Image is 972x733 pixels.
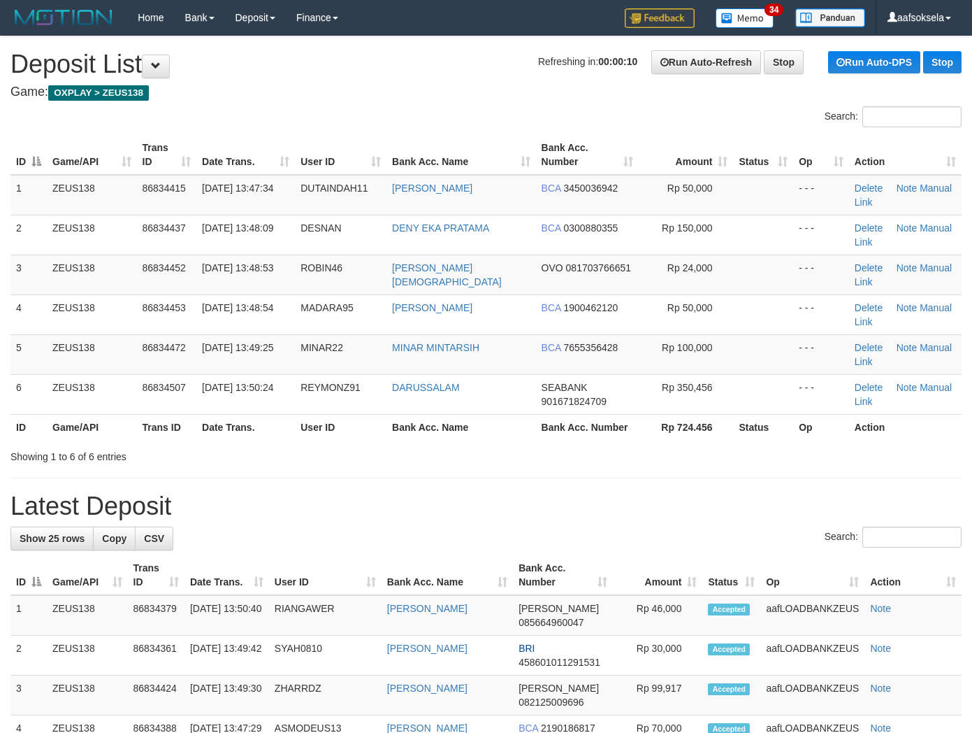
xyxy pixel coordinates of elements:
[300,382,361,393] span: REYMONZ91
[513,555,613,595] th: Bank Acc. Number: activate to sort column ascending
[184,636,269,676] td: [DATE] 13:49:42
[10,444,395,464] div: Showing 1 to 6 of 6 entries
[10,50,962,78] h1: Deposit List
[47,555,128,595] th: Game/API: activate to sort column ascending
[202,262,273,273] span: [DATE] 13:48:53
[897,302,917,313] a: Note
[300,183,368,194] span: DUTAINDAH11
[392,302,472,313] a: [PERSON_NAME]
[855,262,952,287] a: Manual Link
[10,414,47,440] th: ID
[733,414,793,440] th: Status
[47,255,137,294] td: ZEUS138
[295,135,386,175] th: User ID: activate to sort column ascending
[392,183,472,194] a: [PERSON_NAME]
[855,222,883,234] a: Delete
[184,676,269,716] td: [DATE] 13:49:30
[392,382,459,393] a: DARUSSALAM
[518,683,599,694] span: [PERSON_NAME]
[47,374,137,414] td: ZEUS138
[128,676,184,716] td: 86834424
[184,555,269,595] th: Date Trans.: activate to sort column ascending
[143,342,186,353] span: 86834472
[47,676,128,716] td: ZEUS138
[47,135,137,175] th: Game/API: activate to sort column ascending
[793,255,849,294] td: - - -
[47,636,128,676] td: ZEUS138
[10,255,47,294] td: 3
[825,527,962,548] label: Search:
[143,302,186,313] span: 86834453
[269,555,382,595] th: User ID: activate to sort column ascending
[542,342,561,353] span: BCA
[667,262,713,273] span: Rp 24,000
[897,382,917,393] a: Note
[662,382,712,393] span: Rp 350,456
[47,414,137,440] th: Game/API
[542,382,588,393] span: SEABANK
[702,555,760,595] th: Status: activate to sort column ascending
[128,595,184,636] td: 86834379
[10,175,47,215] td: 1
[760,636,864,676] td: aafLOADBANKZEUS
[566,262,631,273] span: Copy 081703766651 to clipboard
[10,294,47,334] td: 4
[793,374,849,414] td: - - -
[662,342,712,353] span: Rp 100,000
[10,334,47,374] td: 5
[870,643,891,654] a: Note
[897,222,917,234] a: Note
[300,342,343,353] span: MINAR22
[563,342,618,353] span: Copy 7655356428 to clipboard
[855,382,883,393] a: Delete
[202,342,273,353] span: [DATE] 13:49:25
[563,222,618,234] span: Copy 0300880355 to clipboard
[542,302,561,313] span: BCA
[764,3,783,16] span: 34
[269,636,382,676] td: SYAH0810
[855,183,883,194] a: Delete
[300,302,353,313] span: MADARA95
[10,215,47,255] td: 2
[793,215,849,255] td: - - -
[10,636,47,676] td: 2
[202,222,273,234] span: [DATE] 13:48:09
[793,135,849,175] th: Op: activate to sort column ascending
[897,262,917,273] a: Note
[849,414,962,440] th: Action
[613,636,702,676] td: Rp 30,000
[625,8,695,28] img: Feedback.jpg
[47,215,137,255] td: ZEUS138
[855,302,952,327] a: Manual Link
[128,636,184,676] td: 86834361
[864,555,962,595] th: Action: activate to sort column ascending
[10,595,47,636] td: 1
[923,51,962,73] a: Stop
[538,56,637,67] span: Refreshing in:
[47,595,128,636] td: ZEUS138
[387,683,467,694] a: [PERSON_NAME]
[135,527,173,550] a: CSV
[862,106,962,127] input: Search:
[639,135,733,175] th: Amount: activate to sort column ascending
[300,262,342,273] span: ROBIN46
[137,414,197,440] th: Trans ID
[563,183,618,194] span: Copy 3450036942 to clipboard
[733,135,793,175] th: Status: activate to sort column ascending
[10,7,117,28] img: MOTION_logo.png
[598,56,637,67] strong: 00:00:10
[20,533,85,544] span: Show 25 rows
[295,414,386,440] th: User ID
[828,51,920,73] a: Run Auto-DPS
[613,676,702,716] td: Rp 99,917
[708,643,750,655] span: Accepted
[10,492,962,520] h1: Latest Deposit
[862,527,962,548] input: Search:
[202,302,273,313] span: [DATE] 13:48:54
[143,222,186,234] span: 86834437
[10,676,47,716] td: 3
[392,222,489,234] a: DENY EKA PRATAMA
[897,183,917,194] a: Note
[382,555,513,595] th: Bank Acc. Name: activate to sort column ascending
[143,262,186,273] span: 86834452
